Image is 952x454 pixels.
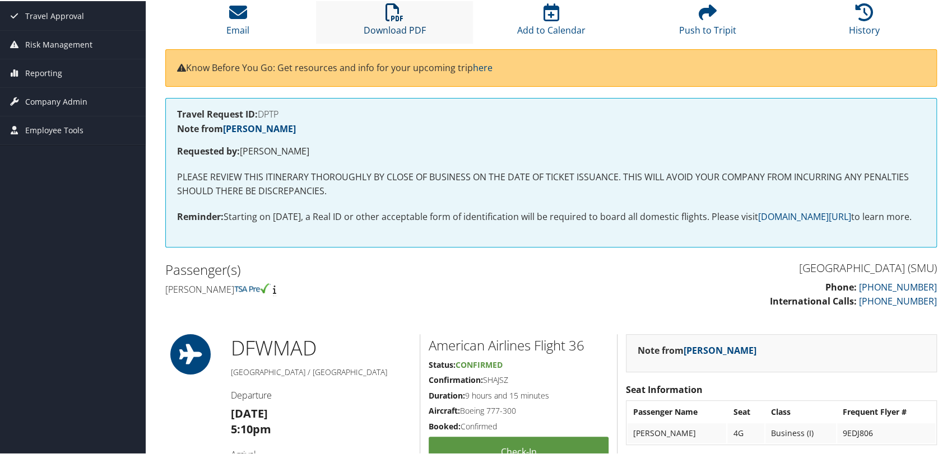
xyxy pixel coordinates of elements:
[177,109,925,118] h4: DPTP
[177,121,296,134] strong: Note from
[859,280,937,292] a: [PHONE_NUMBER]
[177,169,925,198] p: PLEASE REVIEW THIS ITINERARY THOROUGHLY BY CLOSE OF BUSINESS ON THE DATE OF TICKET ISSUANCE. THIS...
[429,373,609,385] h5: SHAJSZ
[223,121,296,134] a: [PERSON_NAME]
[638,343,756,355] strong: Note from
[429,420,609,431] h5: Confirmed
[628,422,727,442] td: [PERSON_NAME]
[626,382,703,395] strong: Seat Information
[684,343,756,355] a: [PERSON_NAME]
[177,143,925,158] p: [PERSON_NAME]
[765,422,836,442] td: Business (I)
[234,282,271,292] img: tsa-precheck.png
[517,8,585,35] a: Add to Calendar
[765,401,836,421] th: Class
[25,58,62,86] span: Reporting
[231,405,268,420] strong: [DATE]
[429,404,609,415] h5: Boeing 777-300
[429,389,609,400] h5: 9 hours and 15 minutes
[429,373,483,384] strong: Confirmation:
[727,401,764,421] th: Seat
[25,30,92,58] span: Risk Management
[231,366,411,377] h5: [GEOGRAPHIC_DATA] / [GEOGRAPHIC_DATA]
[837,422,935,442] td: 9EDJ806
[25,115,83,143] span: Employee Tools
[226,8,249,35] a: Email
[849,8,880,35] a: History
[165,282,543,294] h4: [PERSON_NAME]
[859,294,937,306] a: [PHONE_NUMBER]
[177,209,925,223] p: Starting on [DATE], a Real ID or other acceptable form of identification will be required to boar...
[473,60,493,73] a: here
[25,1,84,29] span: Travel Approval
[727,422,764,442] td: 4G
[177,107,258,119] strong: Travel Request ID:
[231,333,411,361] h1: DFW MAD
[429,335,609,354] h2: American Airlines Flight 36
[560,259,937,275] h3: [GEOGRAPHIC_DATA] (SMU)
[628,401,727,421] th: Passenger Name
[456,358,503,369] span: Confirmed
[825,280,857,292] strong: Phone:
[364,8,426,35] a: Download PDF
[231,388,411,400] h4: Departure
[231,420,271,436] strong: 5:10pm
[429,358,456,369] strong: Status:
[429,389,465,400] strong: Duration:
[837,401,935,421] th: Frequent Flyer #
[429,420,461,430] strong: Booked:
[25,87,87,115] span: Company Admin
[177,60,925,74] p: Know Before You Go: Get resources and info for your upcoming trip
[679,8,736,35] a: Push to Tripit
[770,294,857,306] strong: International Calls:
[429,404,460,415] strong: Aircraft:
[177,144,240,156] strong: Requested by:
[177,209,224,222] strong: Reminder:
[165,259,543,278] h2: Passenger(s)
[758,209,851,222] a: [DOMAIN_NAME][URL]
